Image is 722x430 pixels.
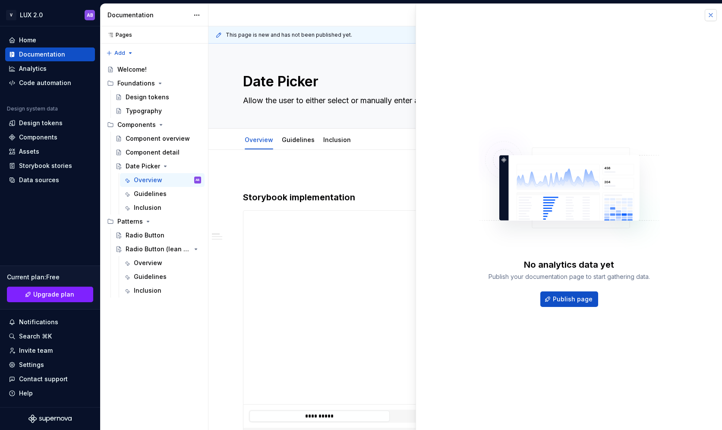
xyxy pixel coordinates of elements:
[5,47,95,61] a: Documentation
[5,33,95,47] a: Home
[117,65,147,74] div: Welcome!
[5,130,95,144] a: Components
[104,63,205,76] a: Welcome!
[117,217,143,226] div: Patterns
[104,63,205,297] div: Page tree
[104,118,205,132] div: Components
[33,290,74,299] span: Upgrade plan
[7,105,58,112] div: Design system data
[226,32,352,38] span: This page is new and has not been published yet.
[19,332,52,341] div: Search ⌘K
[5,315,95,329] button: Notifications
[126,93,169,101] div: Design tokens
[5,358,95,372] a: Settings
[126,134,190,143] div: Component overview
[126,245,191,253] div: Radio Button (lean approach)
[112,104,205,118] a: Typography
[241,71,531,92] textarea: Date Picker
[5,173,95,187] a: Data sources
[104,76,205,90] div: Foundations
[134,203,161,212] div: Inclusion
[320,130,354,149] div: Inclusion
[114,50,125,57] span: Add
[134,286,161,295] div: Inclusion
[19,389,33,398] div: Help
[19,36,36,44] div: Home
[5,145,95,158] a: Assets
[126,162,160,171] div: Date Picker
[120,201,205,215] a: Inclusion
[28,414,72,423] svg: Supernova Logo
[5,344,95,357] a: Invite team
[104,32,132,38] div: Pages
[5,159,95,173] a: Storybook stories
[19,176,59,184] div: Data sources
[282,136,315,143] a: Guidelines
[241,94,531,107] textarea: Allow the user to either select or manually enter a single date.
[120,270,205,284] a: Guidelines
[524,259,614,271] div: No analytics data yet
[112,228,205,242] a: Radio Button
[5,372,95,386] button: Contact support
[117,120,156,129] div: Components
[112,90,205,104] a: Design tokens
[134,176,162,184] div: Overview
[5,329,95,343] button: Search ⌘K
[243,191,533,203] h3: Storybook implementation
[241,130,277,149] div: Overview
[107,11,189,19] div: Documentation
[278,130,318,149] div: Guidelines
[19,360,44,369] div: Settings
[19,133,57,142] div: Components
[117,79,155,88] div: Foundations
[5,76,95,90] a: Code automation
[19,79,71,87] div: Code automation
[112,159,205,173] a: Date Picker
[126,148,180,157] div: Component detail
[19,147,39,156] div: Assets
[87,12,93,19] div: AB
[120,256,205,270] a: Overview
[195,176,200,184] div: AB
[5,116,95,130] a: Design tokens
[104,215,205,228] div: Patterns
[120,173,205,187] a: OverviewAB
[19,375,68,383] div: Contact support
[19,318,58,326] div: Notifications
[19,346,53,355] div: Invite team
[5,386,95,400] button: Help
[126,231,164,240] div: Radio Button
[112,145,205,159] a: Component detail
[540,291,598,307] button: Publish page
[489,272,650,281] div: Publish your documentation page to start gathering data.
[323,136,351,143] a: Inclusion
[5,62,95,76] a: Analytics
[245,136,273,143] a: Overview
[112,242,205,256] a: Radio Button (lean approach)
[6,10,16,20] div: V
[134,190,167,198] div: Guidelines
[126,107,162,115] div: Typography
[19,119,63,127] div: Design tokens
[19,50,65,59] div: Documentation
[120,187,205,201] a: Guidelines
[553,295,593,304] span: Publish page
[2,6,98,24] button: VLUX 2.0AB
[120,284,205,297] a: Inclusion
[19,161,72,170] div: Storybook stories
[134,259,162,267] div: Overview
[112,132,205,145] a: Component overview
[104,47,136,59] button: Add
[7,273,93,281] div: Current plan : Free
[134,272,167,281] div: Guidelines
[20,11,43,19] div: LUX 2.0
[19,64,47,73] div: Analytics
[7,287,93,302] a: Upgrade plan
